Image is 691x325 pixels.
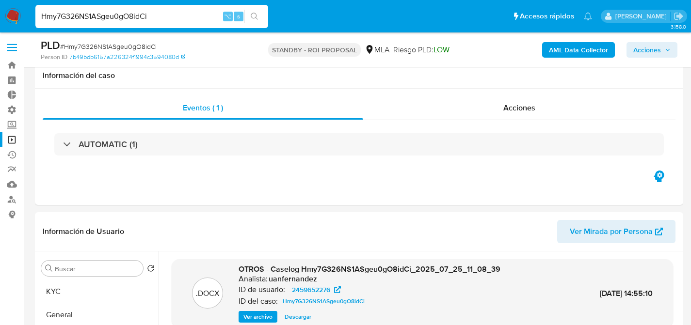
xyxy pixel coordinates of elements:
p: facundo.marin@mercadolibre.com [615,12,670,21]
span: [DATE] 14:55:10 [600,288,653,299]
a: Salir [674,11,684,21]
span: Accesos rápidos [520,11,574,21]
span: Acciones [633,42,661,58]
b: PLD [41,37,60,53]
span: Hmy7G326NS1ASgeu0gO8idCi [283,295,365,307]
button: Ver Mirada por Persona [557,220,675,243]
input: Buscar [55,264,139,273]
b: AML Data Collector [549,42,608,58]
span: 2459652276 [292,284,330,295]
a: 7b49bdb6157a226324f1994c3594080d [69,53,185,62]
h1: Información del caso [43,71,675,80]
div: MLA [365,45,389,55]
span: Ver Mirada por Persona [570,220,653,243]
span: # Hmy7G326NS1ASgeu0gO8idCi [60,42,157,51]
button: Descargar [280,311,316,323]
span: Riesgo PLD: [393,45,450,55]
h6: uanfernandez [269,274,317,284]
input: Buscar usuario o caso... [35,10,268,23]
p: ID del caso: [239,296,278,306]
button: AML Data Collector [542,42,615,58]
button: Buscar [45,264,53,272]
p: ID de usuario: [239,285,285,294]
p: Analista: [239,274,268,284]
span: Ver archivo [243,312,273,322]
span: Acciones [503,102,535,113]
button: Volver al orden por defecto [147,264,155,275]
div: AUTOMATIC (1) [54,133,664,155]
button: Ver archivo [239,311,277,323]
h1: Información de Usuario [43,227,124,236]
span: ⌥ [224,12,231,21]
a: Notificaciones [584,12,592,20]
span: OTROS - Caselog Hmy7G326NS1ASgeu0gO8idCi_2025_07_25_11_08_39 [239,263,500,275]
button: search-icon [244,10,264,23]
a: Hmy7G326NS1ASgeu0gO8idCi [279,295,369,307]
span: LOW [434,44,450,55]
p: .DOCX [196,288,219,299]
b: Person ID [41,53,67,62]
a: 2459652276 [286,284,347,295]
span: Descargar [285,312,311,322]
h3: AUTOMATIC (1) [79,139,138,150]
button: KYC [37,280,159,303]
p: STANDBY - ROI PROPOSAL [268,43,361,57]
span: s [237,12,240,21]
span: Eventos ( 1 ) [183,102,223,113]
button: Acciones [627,42,677,58]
